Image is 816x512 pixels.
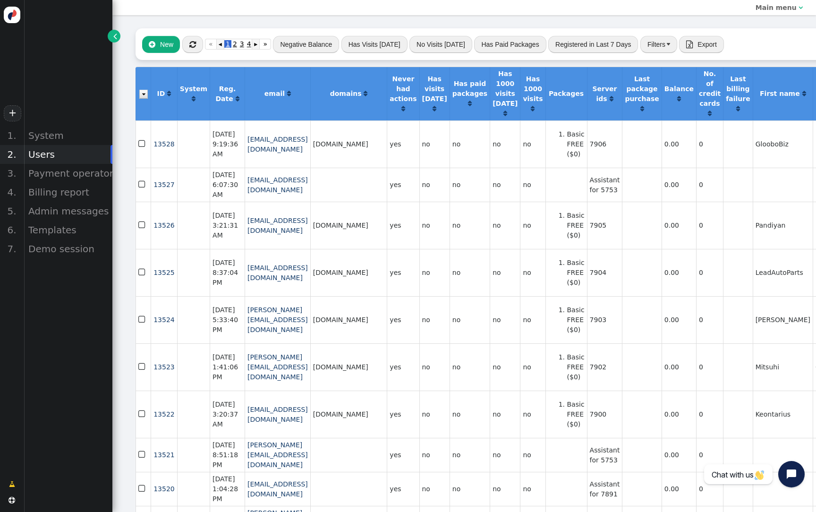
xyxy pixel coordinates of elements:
td: no [419,438,450,472]
a:  [401,105,405,112]
a: [PERSON_NAME][EMAIL_ADDRESS][DOMAIN_NAME] [247,306,308,333]
span:  [8,497,15,503]
td: no [419,120,450,168]
a:  [108,30,120,43]
span:  [138,137,147,150]
span: Click to sort [433,105,436,112]
a: 13522 [153,410,175,418]
li: Basic FREE ($0) [567,258,585,288]
span: 3 [238,40,246,48]
a: [EMAIL_ADDRESS][DOMAIN_NAME] [247,406,308,423]
div: System [24,126,112,145]
span: 1 [224,40,231,48]
a:  [468,100,472,107]
a:  [610,95,613,102]
td: no [450,343,490,391]
td: Keontarius [753,391,813,438]
td: no [450,438,490,472]
span: Click to sort [708,110,712,117]
a: [EMAIL_ADDRESS][DOMAIN_NAME] [247,176,308,194]
td: no [490,438,520,472]
td: 0.00 [662,120,696,168]
td: 0 [696,472,723,506]
span:  [686,41,693,48]
td: no [450,391,490,438]
td: no [450,296,490,343]
b: Has 1000 visits [523,75,543,102]
li: Basic FREE ($0) [567,305,585,335]
td: 0 [696,168,723,202]
button: Registered in Last 7 Days [548,36,638,53]
b: Has paid packages [452,80,487,97]
span: Click to sort [468,100,472,107]
a: 13527 [153,181,175,188]
span:  [138,482,147,495]
td: 0.00 [662,296,696,343]
td: no [490,472,520,506]
td: yes [387,168,419,202]
td: no [450,472,490,506]
button: No Visits [DATE] [409,36,472,53]
b: No. of credit cards [699,70,721,107]
td: no [520,472,545,506]
a: 13520 [153,485,175,493]
div: Billing report [24,183,112,202]
td: [DOMAIN_NAME] [310,120,387,168]
button: Has Visits [DATE] [341,36,408,53]
span: Click to sort [287,90,291,97]
td: LeadAutoParts [753,249,813,296]
td: 0.00 [662,202,696,249]
button:  [182,36,203,53]
span: Click to sort [236,95,239,102]
b: Server ids [592,85,617,102]
td: no [450,202,490,249]
img: icon_dropdown_trigger.png [139,90,148,99]
td: yes [387,249,419,296]
a: [EMAIL_ADDRESS][DOMAIN_NAME] [247,480,308,498]
span:  [113,31,117,41]
a:  [640,105,644,112]
span: 13526 [153,222,175,229]
span:  [138,219,147,231]
li: Basic FREE ($0) [567,400,585,429]
b: Has visits [DATE] [422,75,447,102]
td: no [520,249,545,296]
a:  [236,95,239,102]
td: no [419,296,450,343]
a: ▸ [252,39,259,50]
a: » [259,39,271,50]
td: 0 [696,120,723,168]
div: Payment operators [24,164,112,183]
span: Click to sort [531,105,535,112]
span:  [138,266,147,279]
a:  [802,90,806,97]
b: First name [760,90,800,97]
a: [EMAIL_ADDRESS][DOMAIN_NAME] [247,217,308,234]
span:  [138,448,147,461]
span: Export [697,41,716,48]
a:  [192,95,195,102]
a: 13524 [153,316,175,324]
td: [DOMAIN_NAME] [310,343,387,391]
span: [DATE] 3:21:31 AM [212,212,238,239]
span: Click to sort [640,105,644,112]
td: no [450,168,490,202]
div: Demo session [24,239,112,258]
td: no [490,249,520,296]
b: Reg. Date [215,85,236,102]
td: Pandiyan [753,202,813,249]
li: Basic FREE ($0) [567,352,585,382]
a: 13521 [153,451,175,459]
button: New [142,36,180,53]
td: no [520,438,545,472]
span: [DATE] 1:04:28 PM [212,475,238,503]
td: no [490,202,520,249]
td: [DOMAIN_NAME] [310,296,387,343]
span: [DATE] 5:33:40 PM [212,306,238,333]
td: yes [387,391,419,438]
span: 13525 [153,269,175,276]
td: no [520,168,545,202]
